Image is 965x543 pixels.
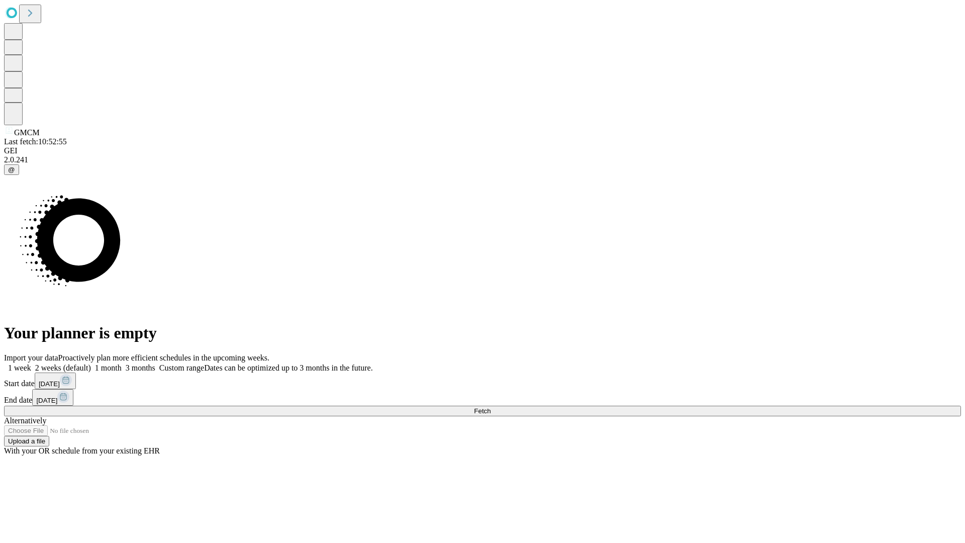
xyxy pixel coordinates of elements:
[4,416,46,425] span: Alternatively
[4,146,961,155] div: GEI
[4,137,67,146] span: Last fetch: 10:52:55
[8,166,15,173] span: @
[126,364,155,372] span: 3 months
[4,446,160,455] span: With your OR schedule from your existing EHR
[35,364,91,372] span: 2 weeks (default)
[4,155,961,164] div: 2.0.241
[35,373,76,389] button: [DATE]
[58,353,269,362] span: Proactively plan more efficient schedules in the upcoming weeks.
[8,364,31,372] span: 1 week
[4,406,961,416] button: Fetch
[14,128,40,137] span: GMCM
[95,364,122,372] span: 1 month
[159,364,204,372] span: Custom range
[4,164,19,175] button: @
[4,353,58,362] span: Import your data
[4,324,961,342] h1: Your planner is empty
[32,389,73,406] button: [DATE]
[4,373,961,389] div: Start date
[204,364,372,372] span: Dates can be optimized up to 3 months in the future.
[36,397,57,404] span: [DATE]
[39,380,60,388] span: [DATE]
[4,436,49,446] button: Upload a file
[4,389,961,406] div: End date
[474,407,491,415] span: Fetch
